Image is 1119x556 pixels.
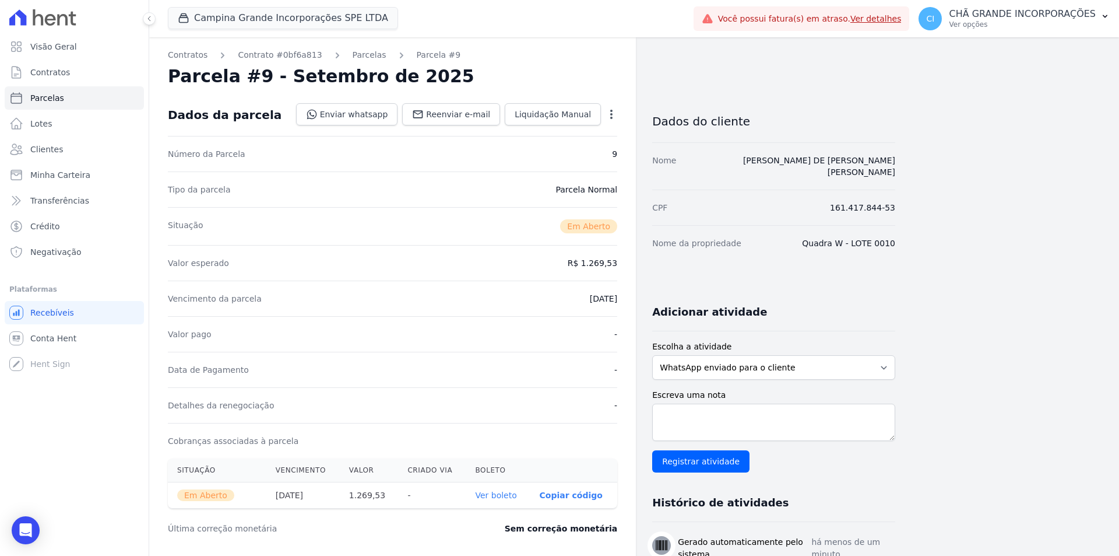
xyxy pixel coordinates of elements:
[5,112,144,135] a: Lotes
[417,49,461,61] a: Parcela #9
[560,219,617,233] span: Em Aberto
[949,20,1096,29] p: Ver opções
[402,103,500,125] a: Reenviar e-mail
[30,169,90,181] span: Minha Carteira
[12,516,40,544] div: Open Intercom Messenger
[296,103,398,125] a: Enviar whatsapp
[652,155,676,178] dt: Nome
[652,202,667,214] dt: CPF
[718,13,902,25] span: Você possui fatura(s) em atraso.
[612,148,617,160] dd: 9
[168,523,434,534] dt: Última correção monetária
[177,489,234,501] span: Em Aberto
[30,221,60,232] span: Crédito
[266,459,340,482] th: Vencimento
[5,327,144,350] a: Conta Hent
[5,189,144,212] a: Transferências
[614,400,617,411] dd: -
[168,459,266,482] th: Situação
[475,491,516,500] a: Ver boleto
[614,364,617,376] dd: -
[426,109,490,120] span: Reenviar e-mail
[168,257,229,269] dt: Valor esperado
[238,49,322,61] a: Contrato #0bf6a813
[168,328,212,340] dt: Valor pago
[168,293,262,305] dt: Vencimento da parcela
[505,523,617,534] dd: Sem correção monetária
[398,459,466,482] th: Criado via
[466,459,530,482] th: Boleto
[30,307,74,319] span: Recebíveis
[266,482,340,509] th: [DATE]
[614,328,617,340] dd: -
[652,450,749,473] input: Registrar atividade
[30,246,82,258] span: Negativação
[168,66,474,87] h2: Parcela #9 - Setembro de 2025
[652,305,767,319] h3: Adicionar atividade
[850,14,902,23] a: Ver detalhes
[30,333,76,344] span: Conta Hent
[555,184,617,195] dd: Parcela Normal
[505,103,601,125] a: Liquidação Manual
[168,435,298,447] dt: Cobranças associadas à parcela
[168,364,249,376] dt: Data de Pagamento
[652,341,895,353] label: Escolha a atividade
[515,109,591,120] span: Liquidação Manual
[5,163,144,187] a: Minha Carteira
[5,35,144,58] a: Visão Geral
[909,2,1119,35] button: CI CHÃ GRANDE INCORPORAÇÕES Ver opções
[168,219,203,233] dt: Situação
[743,156,895,177] a: [PERSON_NAME] DE [PERSON_NAME] [PERSON_NAME]
[5,215,144,238] a: Crédito
[652,237,741,249] dt: Nome da propriedade
[5,86,144,110] a: Parcelas
[652,496,789,510] h3: Histórico de atividades
[353,49,386,61] a: Parcelas
[5,61,144,84] a: Contratos
[168,148,245,160] dt: Número da Parcela
[30,67,70,78] span: Contratos
[927,15,935,23] span: CI
[30,92,64,104] span: Parcelas
[168,49,617,61] nav: Breadcrumb
[168,49,207,61] a: Contratos
[30,41,77,53] span: Visão Geral
[590,293,617,305] dd: [DATE]
[340,482,399,509] th: 1.269,53
[5,301,144,324] a: Recebíveis
[9,282,139,296] div: Plataformas
[568,257,617,269] dd: R$ 1.269,53
[830,202,895,214] dd: 161.417.844-53
[802,237,895,249] dd: Quadra W - LOTE 0010
[652,114,895,128] h3: Dados do cliente
[949,8,1096,20] p: CHÃ GRANDE INCORPORAÇÕES
[30,118,52,130] span: Lotes
[5,138,144,161] a: Clientes
[168,7,398,29] button: Campina Grande Incorporações SPE LTDA
[5,240,144,264] a: Negativação
[168,400,275,411] dt: Detalhes da renegociação
[30,195,89,207] span: Transferências
[652,389,895,401] label: Escreva uma nota
[540,491,603,500] button: Copiar código
[398,482,466,509] th: -
[340,459,399,482] th: Valor
[168,108,281,122] div: Dados da parcela
[168,184,231,195] dt: Tipo da parcela
[30,144,63,155] span: Clientes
